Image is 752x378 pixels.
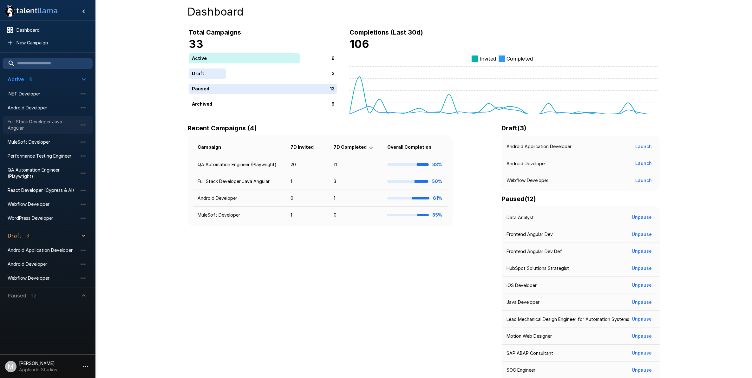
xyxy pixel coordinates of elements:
p: 9 [331,55,335,62]
button: Unpause [630,263,655,274]
b: Draft ( 3 ) [502,124,527,132]
p: Frontend Angular Dev Def [507,248,562,255]
button: Unpause [630,279,655,291]
td: MuleSoft Developer [193,207,286,224]
p: Android Application Developer [507,143,572,150]
p: Android Developer [507,160,546,167]
td: 11 [329,156,383,173]
p: Motion Web Designer [507,333,552,339]
td: QA Automation Engineer (Playwright) [193,156,286,173]
b: Completions (Last 30d) [350,29,423,36]
span: 7D Invited [291,143,322,151]
b: Recent Campaigns (4) [188,124,257,132]
button: Unpause [630,364,655,376]
b: 33 [189,37,204,50]
button: Launch [633,158,655,169]
span: 7D Completed [334,143,375,151]
button: Unpause [630,212,655,223]
button: Unpause [630,229,655,240]
button: Launch [633,175,655,186]
p: 9 [331,101,335,107]
button: Unpause [630,330,655,342]
td: 1 [285,173,329,190]
p: SAP ABAP Consultant [507,350,553,356]
b: 106 [350,37,369,50]
p: HubSpot Solutions Strategist [507,265,569,271]
p: Lead Mechanical Design Engineer for Automation Systems [507,316,630,323]
span: Overall Completion [387,143,440,151]
b: 33% [433,162,442,167]
p: 3 [332,70,335,77]
button: Unpause [630,297,655,308]
td: 0 [285,190,329,207]
td: Full Stack Developer Java Angular [193,173,286,190]
p: Java Developer [507,299,540,305]
p: Data Analyst [507,214,534,221]
b: 50% [432,179,442,184]
button: Launch [633,141,655,153]
p: Webflow Developer [507,177,549,184]
button: Unpause [630,313,655,325]
p: Frontend Angular Dev [507,231,553,238]
b: Total Campaigns [189,29,241,36]
button: Unpause [630,347,655,359]
td: Android Developer [193,190,286,207]
td: 3 [329,173,383,190]
h4: Dashboard [188,5,660,18]
span: Campaign [198,143,230,151]
p: 12 [330,85,335,92]
button: Unpause [630,245,655,257]
p: SOC Engineer [507,367,536,373]
b: Paused ( 12 ) [502,195,536,203]
b: 35% [433,212,442,218]
td: 1 [285,207,329,224]
td: 0 [329,207,383,224]
td: 20 [285,156,329,173]
td: 1 [329,190,383,207]
b: 61% [433,195,442,201]
p: iOS Developer [507,282,537,289]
